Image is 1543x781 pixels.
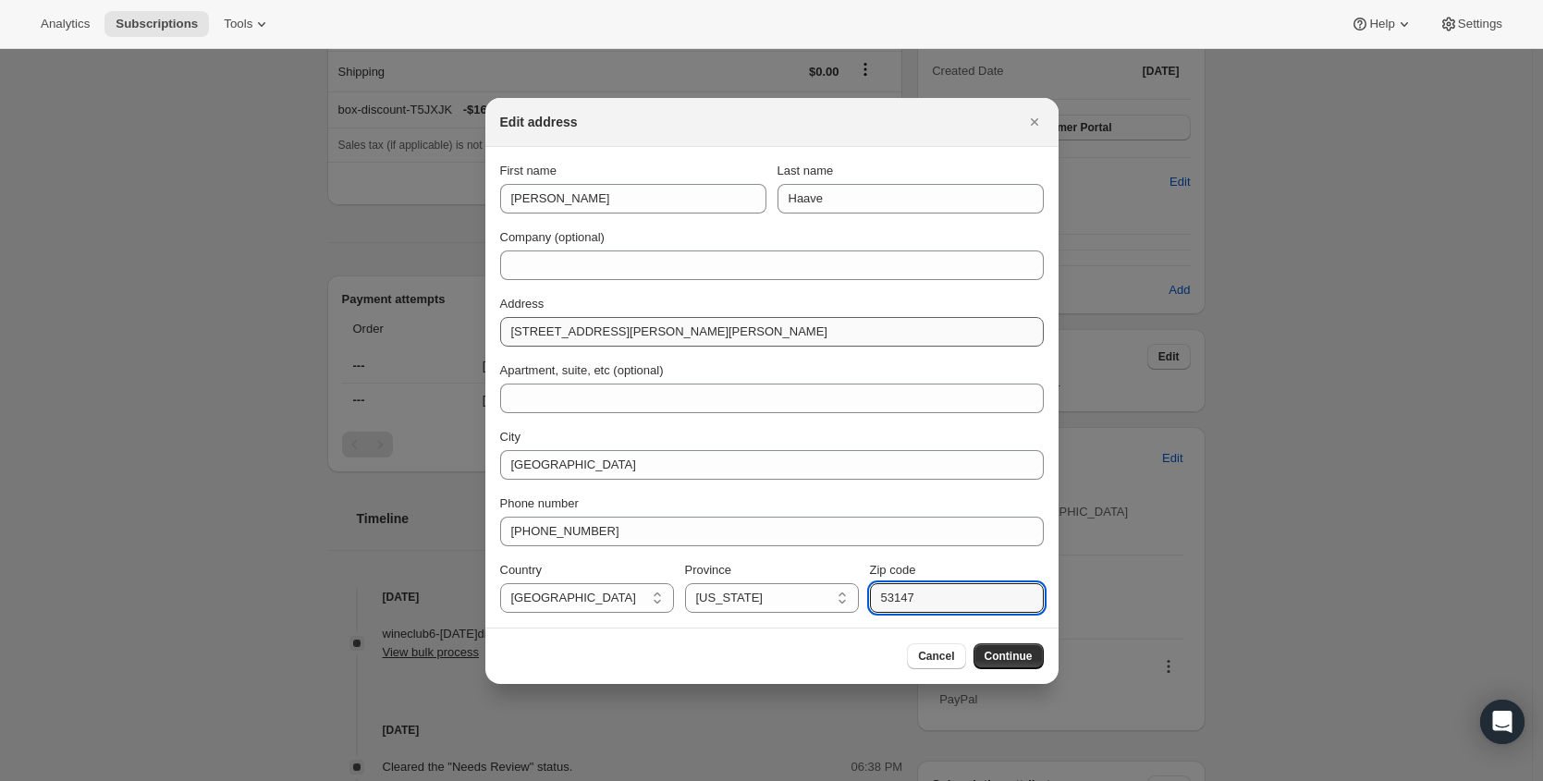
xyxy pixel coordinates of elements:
button: Subscriptions [104,11,209,37]
span: First name [500,164,557,177]
span: Help [1369,17,1394,31]
span: Cancel [918,649,954,664]
span: Phone number [500,496,579,510]
span: Province [685,563,732,577]
span: Tools [224,17,252,31]
button: Help [1340,11,1424,37]
button: Tools [213,11,282,37]
span: Apartment, suite, etc (optional) [500,363,664,377]
span: Zip code [870,563,916,577]
button: Continue [974,643,1044,669]
button: Settings [1428,11,1513,37]
span: Analytics [41,17,90,31]
div: Open Intercom Messenger [1480,700,1525,744]
button: Analytics [30,11,101,37]
span: Last name [778,164,834,177]
span: Country [500,563,543,577]
span: Subscriptions [116,17,198,31]
span: Company (optional) [500,230,605,244]
span: Address [500,297,545,311]
span: Settings [1458,17,1502,31]
span: Continue [985,649,1033,664]
button: Close [1022,109,1047,135]
h2: Edit address [500,113,578,131]
span: City [500,430,520,444]
button: Cancel [907,643,965,669]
